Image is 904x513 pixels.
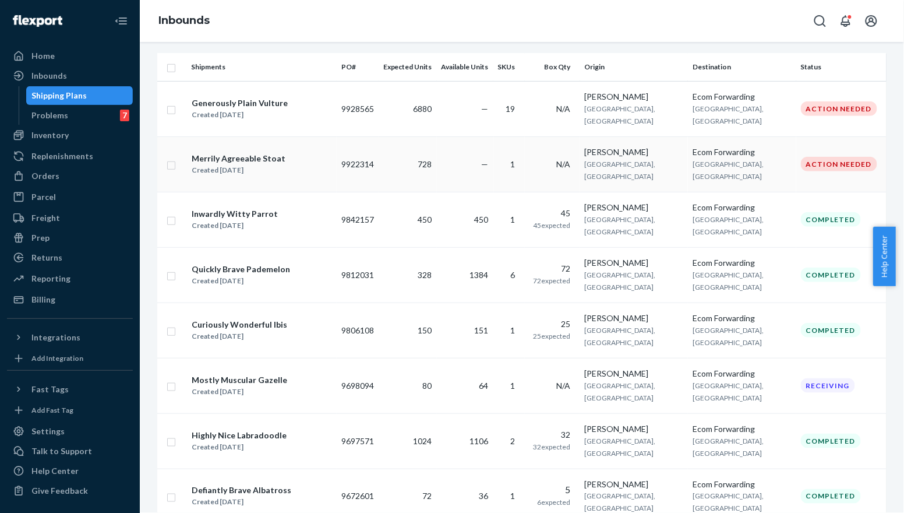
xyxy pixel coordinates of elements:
div: Billing [31,294,55,305]
span: 1384 [470,270,489,280]
td: 9928565 [337,81,379,136]
div: Created [DATE] [192,331,287,342]
span: N/A [557,159,571,169]
a: Returns [7,248,133,267]
span: 450 [475,215,489,224]
span: [GEOGRAPHIC_DATA], [GEOGRAPHIC_DATA] [585,160,656,181]
span: 64 [479,381,489,391]
div: Ecom Forwarding [693,368,792,380]
a: Settings [7,422,133,441]
span: 25 expected [534,332,571,340]
div: Created [DATE] [192,109,288,121]
span: N/A [557,104,571,114]
a: Inventory [7,126,133,145]
div: Ecom Forwarding [693,479,792,490]
a: Add Integration [7,352,133,366]
div: Completed [801,489,861,504]
span: 19 [506,104,515,114]
div: Problems [32,110,69,121]
th: Shipments [186,53,337,81]
div: Generously Plain Vulture [192,97,288,109]
div: [PERSON_NAME] [585,368,684,380]
div: Integrations [31,332,80,343]
div: Replenishments [31,150,93,162]
div: Inwardly Witty Parrot [192,208,278,220]
a: Billing [7,290,133,309]
div: Created [DATE] [192,386,287,398]
a: Inbounds [7,66,133,85]
div: [PERSON_NAME] [585,202,684,213]
span: 36 [479,491,489,501]
span: 450 [418,215,432,224]
span: [GEOGRAPHIC_DATA], [GEOGRAPHIC_DATA] [585,326,656,347]
span: [GEOGRAPHIC_DATA], [GEOGRAPHIC_DATA] [693,492,764,513]
div: Add Integration [31,353,83,363]
span: [GEOGRAPHIC_DATA], [GEOGRAPHIC_DATA] [585,492,656,513]
span: 45 expected [534,221,571,230]
div: Defiantly Brave Albatross [192,485,291,497]
ol: breadcrumbs [149,4,219,38]
div: 45 [529,208,571,219]
button: Fast Tags [7,380,133,399]
div: Help Center [31,465,79,477]
div: [PERSON_NAME] [585,91,684,103]
div: Home [31,50,55,62]
div: Inventory [31,129,69,141]
span: 2 [511,436,515,446]
div: Prep [31,232,50,244]
span: [GEOGRAPHIC_DATA], [GEOGRAPHIC_DATA] [693,160,764,181]
div: Created [DATE] [192,164,285,176]
span: 1 [511,491,515,501]
span: N/A [557,381,571,391]
th: SKUs [493,53,525,81]
span: 1 [511,215,515,224]
div: Created [DATE] [192,497,291,508]
a: Replenishments [7,147,133,166]
div: Quickly Brave Pademelon [192,263,290,275]
td: 9812031 [337,247,379,303]
div: [PERSON_NAME] [585,146,684,158]
a: Home [7,47,133,65]
a: Help Center [7,462,133,480]
div: Ecom Forwarding [693,146,792,158]
div: 72 [529,263,571,275]
div: Talk to Support [31,445,92,457]
span: [GEOGRAPHIC_DATA], [GEOGRAPHIC_DATA] [693,381,764,402]
span: 6 expected [538,498,571,507]
span: 6880 [414,104,432,114]
th: Box Qty [525,53,580,81]
div: [PERSON_NAME] [585,312,684,324]
div: 32 [529,429,571,441]
button: Open account menu [860,9,883,33]
span: 6 [511,270,515,280]
span: — [482,159,489,169]
div: Ecom Forwarding [693,423,792,435]
a: Problems7 [26,106,133,125]
span: [GEOGRAPHIC_DATA], [GEOGRAPHIC_DATA] [693,326,764,347]
div: [PERSON_NAME] [585,257,684,269]
button: Help Center [873,227,896,286]
span: 151 [475,325,489,335]
div: Reporting [31,273,70,284]
span: 1024 [414,436,432,446]
div: Receiving [801,378,855,393]
div: Mostly Muscular Gazelle [192,374,287,386]
th: Available Units [437,53,493,81]
div: Completed [801,323,861,338]
div: [PERSON_NAME] [585,479,684,490]
button: Give Feedback [7,482,133,500]
a: Shipping Plans [26,86,133,105]
div: Action Needed [801,157,877,171]
span: 150 [418,325,432,335]
span: [GEOGRAPHIC_DATA], [GEOGRAPHIC_DATA] [693,104,764,125]
td: 9922314 [337,136,379,192]
span: 1106 [470,436,489,446]
th: Origin [580,53,688,81]
div: Shipping Plans [32,90,87,101]
img: Flexport logo [13,15,62,27]
button: Open notifications [834,9,857,33]
div: Ecom Forwarding [693,202,792,213]
div: Returns [31,252,62,263]
span: 728 [418,159,432,169]
div: Completed [801,434,861,448]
